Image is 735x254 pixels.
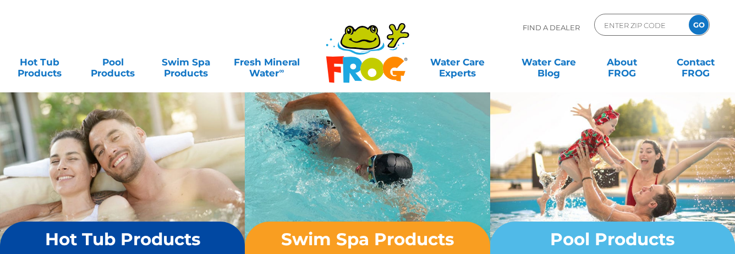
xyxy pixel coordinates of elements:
a: Fresh MineralWater∞ [231,51,303,73]
a: Water CareExperts [412,51,504,73]
h2: Pool Products [511,230,714,249]
a: Water CareBlog [520,51,578,73]
a: ContactFROG [667,51,724,73]
a: Swim SpaProducts [158,51,215,73]
h2: Hot Tub Products [21,230,224,249]
h2: Swim Spa Products [266,230,469,249]
input: GO [689,15,709,35]
a: AboutFROG [594,51,651,73]
p: Find A Dealer [523,14,580,41]
input: Zip Code Form [603,17,677,33]
a: Hot TubProducts [11,51,68,73]
sup: ∞ [279,67,284,75]
a: PoolProducts [84,51,141,73]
